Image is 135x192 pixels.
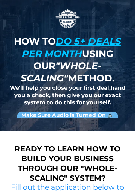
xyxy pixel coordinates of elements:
u: We'll help you close your first deal [10,84,109,91]
strong: How to using our method. [14,36,121,84]
strong: Make Sure Audio is Turned On 🔊 [21,112,114,118]
u: do 5+ deals per month [22,36,121,59]
em: "whole-scaling" [21,60,102,84]
strong: , , then give you our exact system to do this for yourself. [10,84,125,106]
strong: Ready to learn how to build your business through our "whole-scaling" system? [15,144,120,183]
u: hand you a check [14,84,126,99]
